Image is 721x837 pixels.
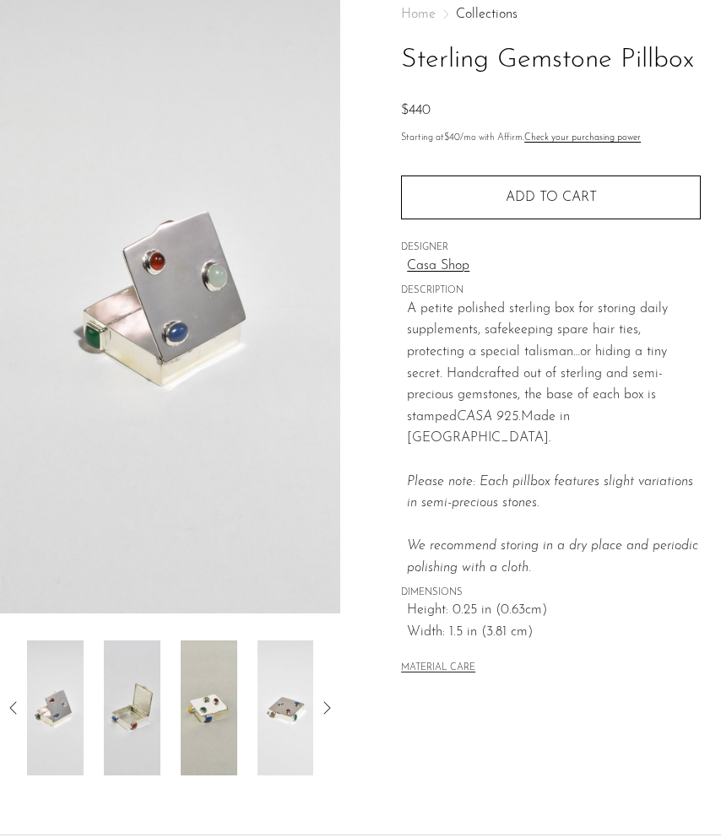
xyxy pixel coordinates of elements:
[401,240,701,256] span: DESIGNER
[181,640,237,775] img: Sterling Gemstone Pillbox
[104,640,160,775] img: Sterling Gemstone Pillbox
[401,662,475,675] button: MATERIAL CARE
[401,8,701,21] nav: Breadcrumbs
[401,283,701,299] span: DESCRIPTION
[401,175,701,219] button: Add to cart
[401,8,436,21] span: Home
[27,640,84,775] img: Sterling Gemstone Pillbox
[407,256,701,278] a: Casa Shop
[401,104,431,117] span: $440
[407,600,701,622] span: Height: 0.25 in (0.63cm)
[407,539,698,575] i: We recommend storing in a dry place and periodic polishing with a cloth.
[457,410,521,424] em: CASA 925.
[401,586,701,601] span: DIMENSIONS
[524,133,641,143] a: Check your purchasing power - Learn more about Affirm Financing (opens in modal)
[401,39,701,82] h1: Sterling Gemstone Pillbox
[257,640,314,775] img: Sterling Gemstone Pillbox
[407,622,701,644] span: Width: 1.5 in (3.81 cm)
[506,191,597,204] span: Add to cart
[407,299,701,580] p: A petite polished sterling box for storing daily supplements, safekeeping spare hair ties, protec...
[444,133,460,143] span: $40
[401,131,701,146] p: Starting at /mo with Affirm.
[456,8,518,21] a: Collections
[407,475,698,575] em: Please note: Each pillbox features slight variations in semi-precious stones.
